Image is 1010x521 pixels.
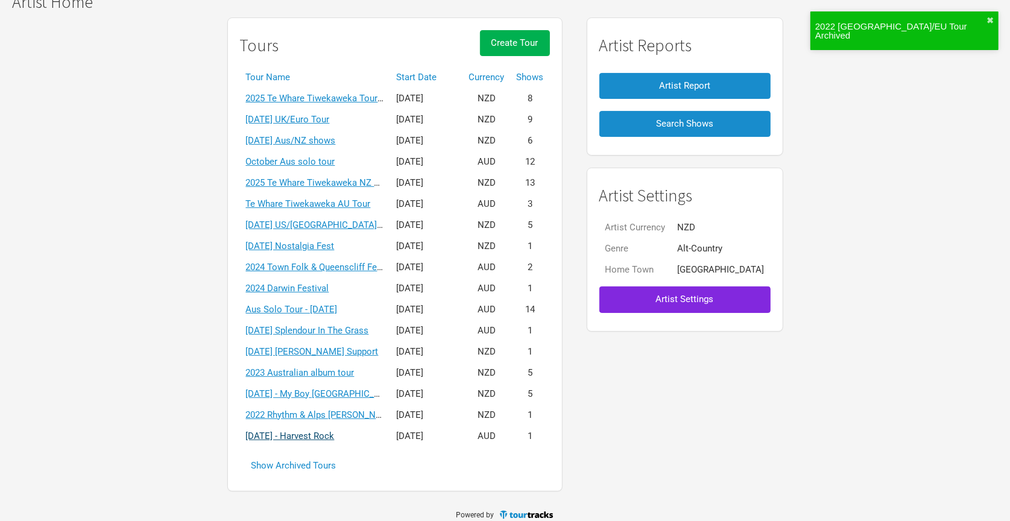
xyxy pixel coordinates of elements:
[463,109,511,130] td: NZD
[511,215,550,236] td: 5
[599,36,771,55] h1: Artist Reports
[391,109,463,130] td: [DATE]
[599,286,771,312] button: Artist Settings
[391,151,463,172] td: [DATE]
[391,130,463,151] td: [DATE]
[599,73,771,99] button: Artist Report
[463,194,511,215] td: AUD
[456,511,494,520] span: Powered by
[391,88,463,109] td: [DATE]
[511,109,550,130] td: 9
[511,194,550,215] td: 3
[656,118,713,129] span: Search Shows
[246,346,379,357] a: [DATE] [PERSON_NAME] Support
[815,22,986,40] div: 2022 [GEOGRAPHIC_DATA]/EU Tour Archived
[246,114,330,125] a: [DATE] UK/Euro Tour
[246,431,335,441] a: [DATE] - Harvest Rock
[463,320,511,341] td: AUD
[463,278,511,299] td: AUD
[246,135,336,146] a: [DATE] Aus/NZ shows
[463,130,511,151] td: NZD
[511,299,550,320] td: 14
[240,36,279,55] h1: Tours
[246,409,432,420] a: 2022 Rhythm & Alps [PERSON_NAME] Festival
[463,236,511,257] td: NZD
[511,320,550,341] td: 1
[246,93,563,104] a: 2025 Te Whare Tiwekaweka Tour - [GEOGRAPHIC_DATA]/[GEOGRAPHIC_DATA]
[599,259,672,280] td: Home Town
[463,172,511,194] td: NZD
[246,156,335,167] a: October Aus solo tour
[511,236,550,257] td: 1
[511,172,550,194] td: 13
[672,238,771,259] td: Alt-Country
[463,67,511,88] th: Currency
[391,320,463,341] td: [DATE]
[246,241,335,251] a: [DATE] Nostalgia Fest
[480,30,550,67] a: Create Tour
[480,30,550,56] button: Create Tour
[246,177,393,188] a: 2025 Te Whare Tiwekaweka NZ Tour
[463,151,511,172] td: AUD
[391,172,463,194] td: [DATE]
[491,37,538,48] span: Create Tour
[463,384,511,405] td: NZD
[511,257,550,278] td: 2
[391,194,463,215] td: [DATE]
[511,426,550,447] td: 1
[246,262,404,273] a: 2024 Town Folk & Queenscliff Festivals
[511,278,550,299] td: 1
[659,80,710,91] span: Artist Report
[391,278,463,299] td: [DATE]
[463,362,511,384] td: NZD
[246,304,338,315] a: Aus Solo Tour - [DATE]
[599,280,771,318] a: Artist Settings
[246,283,329,294] a: 2024 Darwin Festival
[599,186,771,205] h1: Artist Settings
[463,426,511,447] td: AUD
[240,453,348,479] button: Show Archived Tours
[391,67,463,88] th: Start Date
[672,259,771,280] td: [GEOGRAPHIC_DATA]
[499,510,554,520] img: TourTracks
[463,299,511,320] td: AUD
[463,257,511,278] td: AUD
[246,388,399,399] a: [DATE] - My Boy [GEOGRAPHIC_DATA]
[391,362,463,384] td: [DATE]
[986,16,994,25] button: close
[246,325,369,336] a: [DATE] Splendour In The Grass
[511,88,550,109] td: 8
[511,67,550,88] th: Shows
[391,405,463,426] td: [DATE]
[672,217,771,238] td: NZD
[511,341,550,362] td: 1
[511,384,550,405] td: 5
[463,88,511,109] td: NZD
[511,130,550,151] td: 6
[511,405,550,426] td: 1
[240,67,391,88] th: Tour Name
[599,67,771,105] a: Artist Report
[511,151,550,172] td: 12
[391,215,463,236] td: [DATE]
[391,384,463,405] td: [DATE]
[463,405,511,426] td: NZD
[246,198,371,209] a: Te Whare Tiwekaweka AU Tour
[391,236,463,257] td: [DATE]
[599,238,672,259] td: Genre
[599,217,672,238] td: Artist Currency
[391,426,463,447] td: [DATE]
[391,257,463,278] td: [DATE]
[463,341,511,362] td: NZD
[391,299,463,320] td: [DATE]
[463,215,511,236] td: NZD
[391,341,463,362] td: [DATE]
[246,219,417,230] a: [DATE] US/[GEOGRAPHIC_DATA] solo tour
[656,294,714,305] span: Artist Settings
[246,367,355,378] a: 2023 Australian album tour
[599,105,771,143] a: Search Shows
[599,111,771,137] button: Search Shows
[511,362,550,384] td: 5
